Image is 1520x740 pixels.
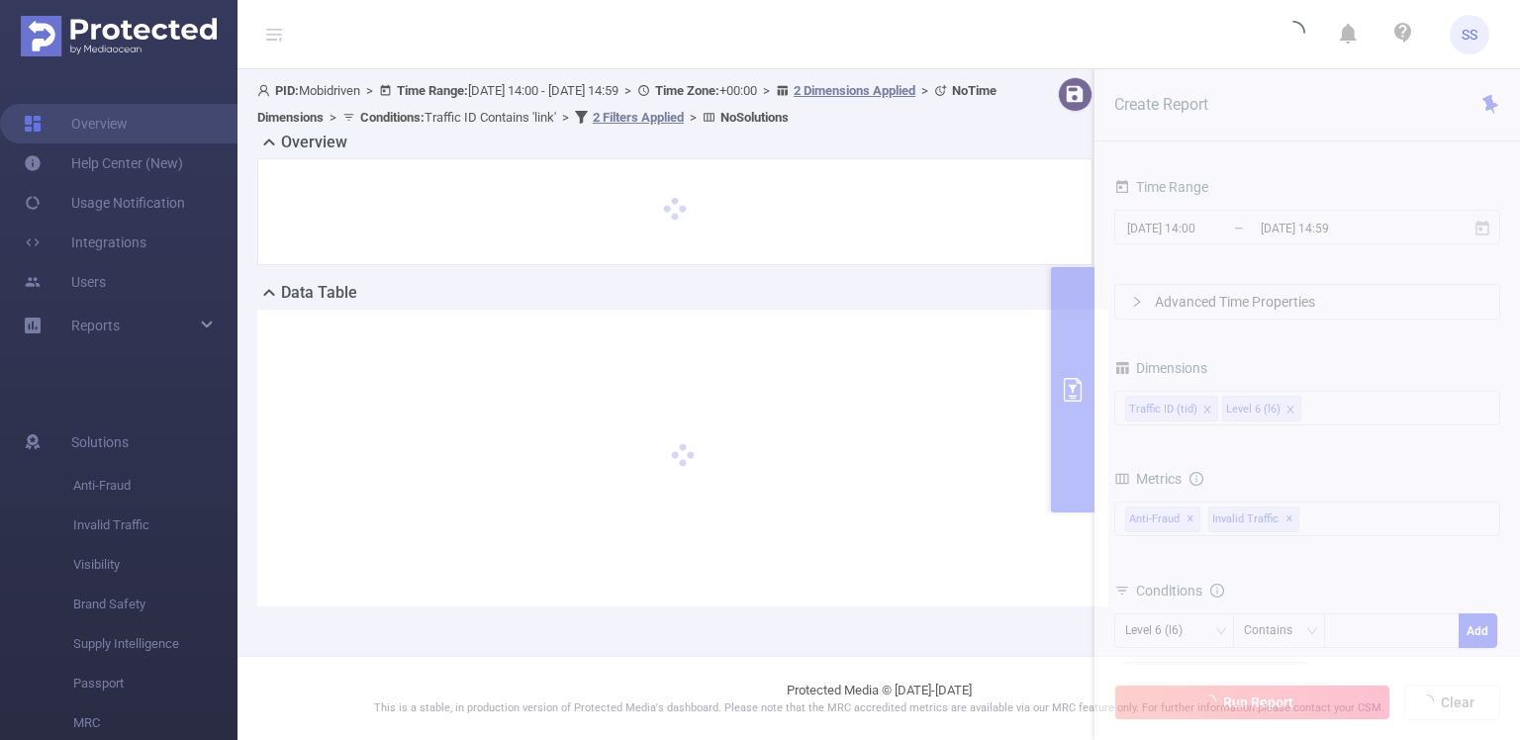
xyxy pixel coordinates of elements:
[655,83,719,98] b: Time Zone:
[257,83,997,125] span: Mobidriven [DATE] 14:00 - [DATE] 14:59 +00:00
[21,16,217,56] img: Protected Media
[73,545,237,585] span: Visibility
[360,83,379,98] span: >
[915,83,934,98] span: >
[593,110,684,125] u: 2 Filters Applied
[24,262,106,302] a: Users
[237,656,1520,740] footer: Protected Media © [DATE]-[DATE]
[281,281,357,305] h2: Data Table
[24,143,183,183] a: Help Center (New)
[24,223,146,262] a: Integrations
[73,585,237,624] span: Brand Safety
[24,183,185,223] a: Usage Notification
[257,84,275,97] i: icon: user
[360,110,425,125] b: Conditions :
[720,110,789,125] b: No Solutions
[556,110,575,125] span: >
[71,318,120,333] span: Reports
[1282,21,1305,48] i: icon: loading
[281,131,347,154] h2: Overview
[275,83,299,98] b: PID:
[1462,15,1477,54] span: SS
[71,422,129,462] span: Solutions
[71,306,120,345] a: Reports
[73,506,237,545] span: Invalid Traffic
[24,104,128,143] a: Overview
[73,466,237,506] span: Anti-Fraud
[73,624,237,664] span: Supply Intelligence
[287,700,1471,717] p: This is a stable, in production version of Protected Media's dashboard. Please note that the MRC ...
[794,83,915,98] u: 2 Dimensions Applied
[684,110,703,125] span: >
[757,83,776,98] span: >
[618,83,637,98] span: >
[73,664,237,703] span: Passport
[360,110,556,125] span: Traffic ID Contains 'link'
[324,110,342,125] span: >
[397,83,468,98] b: Time Range:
